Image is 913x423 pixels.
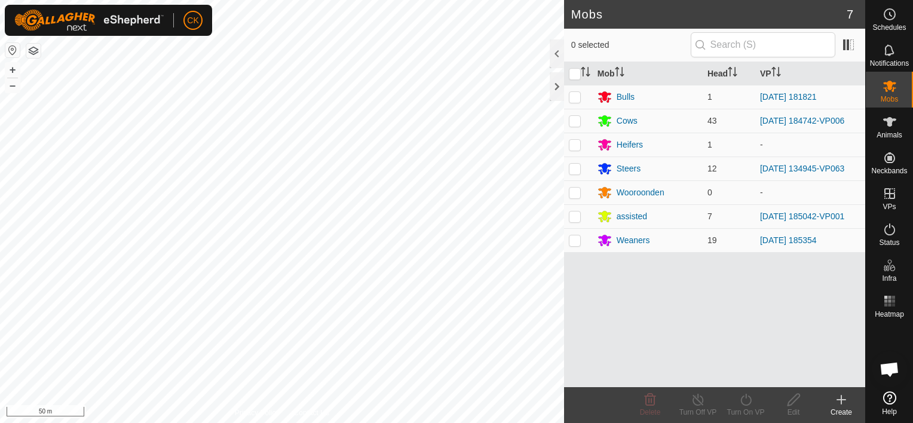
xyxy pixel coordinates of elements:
[871,167,907,174] span: Neckbands
[581,69,590,78] p-sorticon: Activate to sort
[870,60,909,67] span: Notifications
[877,131,902,139] span: Animals
[5,63,20,77] button: +
[771,69,781,78] p-sorticon: Activate to sort
[593,62,703,85] th: Mob
[755,133,865,157] td: -
[640,408,661,416] span: Delete
[674,407,722,418] div: Turn Off VP
[571,7,847,22] h2: Mobs
[883,203,896,210] span: VPs
[882,408,897,415] span: Help
[760,211,844,221] a: [DATE] 185042-VP001
[617,186,664,199] div: Wooroonden
[187,14,198,27] span: CK
[5,78,20,93] button: –
[26,44,41,58] button: Map Layers
[707,92,712,102] span: 1
[617,139,643,151] div: Heifers
[5,43,20,57] button: Reset Map
[770,407,817,418] div: Edit
[760,235,817,245] a: [DATE] 185354
[755,62,865,85] th: VP
[722,407,770,418] div: Turn On VP
[760,92,817,102] a: [DATE] 181821
[615,69,624,78] p-sorticon: Activate to sort
[872,24,906,31] span: Schedules
[617,234,650,247] div: Weaners
[617,115,638,127] div: Cows
[617,163,641,175] div: Steers
[882,275,896,282] span: Infra
[760,164,844,173] a: [DATE] 134945-VP063
[881,96,898,103] span: Mobs
[707,188,712,197] span: 0
[866,387,913,420] a: Help
[294,407,329,418] a: Contact Us
[703,62,755,85] th: Head
[235,407,280,418] a: Privacy Policy
[707,116,717,125] span: 43
[707,211,712,221] span: 7
[728,69,737,78] p-sorticon: Activate to sort
[847,5,853,23] span: 7
[617,91,635,103] div: Bulls
[817,407,865,418] div: Create
[707,235,717,245] span: 19
[872,351,908,387] div: Open chat
[691,32,835,57] input: Search (S)
[875,311,904,318] span: Heatmap
[14,10,164,31] img: Gallagher Logo
[571,39,691,51] span: 0 selected
[879,239,899,246] span: Status
[617,210,647,223] div: assisted
[707,140,712,149] span: 1
[760,116,844,125] a: [DATE] 184742-VP006
[707,164,717,173] span: 12
[755,180,865,204] td: -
